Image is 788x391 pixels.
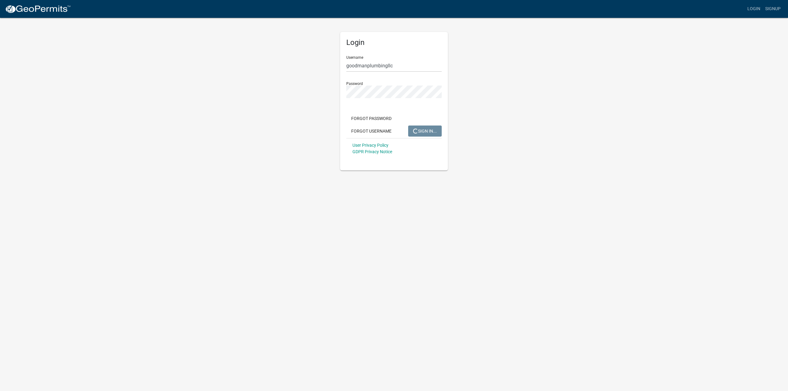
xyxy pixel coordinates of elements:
[413,128,437,133] span: SIGN IN...
[352,143,388,148] a: User Privacy Policy
[408,126,442,137] button: SIGN IN...
[745,3,763,15] a: Login
[763,3,783,15] a: Signup
[346,126,396,137] button: Forgot Username
[346,113,396,124] button: Forgot Password
[346,38,442,47] h5: Login
[352,149,392,154] a: GDPR Privacy Notice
